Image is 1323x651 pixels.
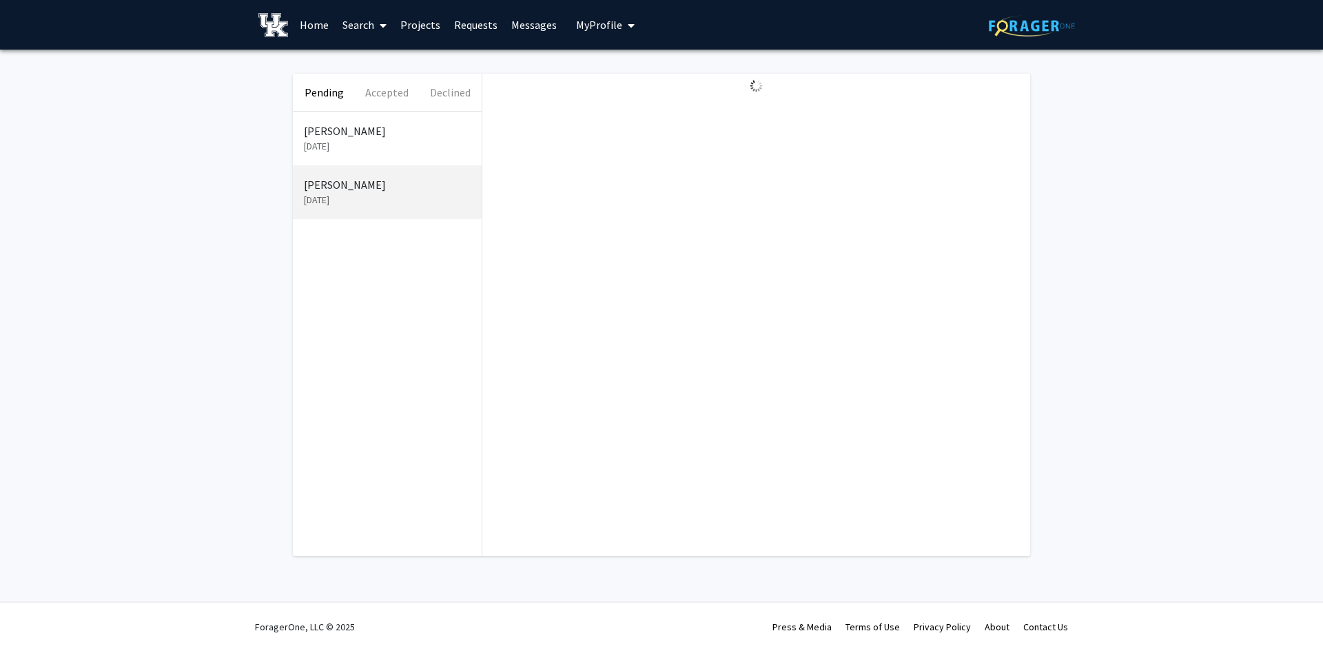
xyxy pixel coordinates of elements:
p: [DATE] [304,139,471,154]
iframe: Chat [10,589,59,641]
img: ForagerOne Logo [989,15,1075,37]
button: Accepted [356,74,418,111]
a: Requests [447,1,504,49]
span: My Profile [576,18,622,32]
p: [PERSON_NAME] [304,123,471,139]
a: Projects [393,1,447,49]
div: ForagerOne, LLC © 2025 [255,603,355,651]
a: About [985,621,1009,633]
p: [PERSON_NAME] [304,176,471,193]
a: Home [293,1,336,49]
a: Privacy Policy [914,621,971,633]
a: Contact Us [1023,621,1068,633]
img: Loading [744,74,768,98]
button: Pending [293,74,356,111]
a: Terms of Use [845,621,900,633]
img: University of Kentucky Logo [258,13,288,37]
p: [DATE] [304,193,471,207]
a: Press & Media [772,621,832,633]
button: Declined [419,74,482,111]
a: Messages [504,1,564,49]
a: Search [336,1,393,49]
